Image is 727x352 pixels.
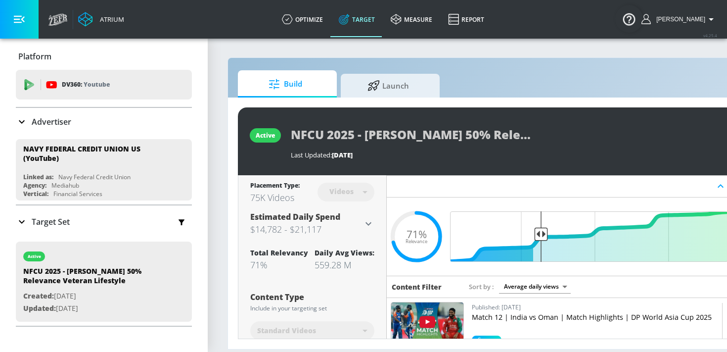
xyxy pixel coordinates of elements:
div: 99.2% [472,336,501,344]
div: Mediahub [51,181,79,190]
p: Match 12 | India vs Oman | Match Highlights | DP World Asia Cup 2025 [472,312,718,322]
div: Agency: [23,181,46,190]
a: measure [383,1,440,37]
button: Open Resource Center [615,5,643,33]
div: Vertical: [23,190,48,198]
p: DV360: [62,79,110,90]
div: Videos [324,187,359,196]
a: Atrium [78,12,124,27]
div: Financial Services [53,190,102,198]
p: Platform [18,51,51,62]
div: 71% [250,259,308,271]
div: Navy Federal Credit Union [58,173,131,181]
a: Published: [DATE]Match 12 | India vs Oman | Match Highlights | DP World Asia Cup 2025 [472,302,718,336]
div: 75K Videos [250,192,300,203]
h6: Content Filter [392,282,442,292]
span: v 4.25.4 [703,33,717,38]
div: Platform [16,43,192,70]
div: Include in your targeting set [250,305,374,311]
div: NAVY FEDERAL CREDIT UNION US (YouTube)Linked as:Navy Federal Credit UnionAgency:MediahubVertical:... [16,139,192,201]
div: active [256,131,275,140]
a: Target [331,1,383,37]
h3: $14,782 - $21,117 [250,222,363,236]
div: active [28,254,41,259]
div: Daily Avg Views: [315,248,374,257]
div: 559.28 M [315,259,374,271]
div: Estimated Daily Spend$14,782 - $21,117 [250,211,374,236]
a: Report [440,1,492,37]
div: Placement Type: [250,181,300,192]
p: [DATE] [23,302,162,315]
div: NFCU 2025 - [PERSON_NAME] 50% Relevance Veteran Lifestyle [23,266,162,290]
p: Advertiser [32,116,71,127]
span: Build [248,72,323,96]
p: Youtube [84,79,110,90]
div: Linked as: [23,173,53,181]
a: optimize [274,1,331,37]
div: activeNFCU 2025 - [PERSON_NAME] 50% Relevance Veteran LifestyleCreated:[DATE]Updated:[DATE] [16,242,192,322]
button: [PERSON_NAME] [641,13,717,25]
p: Target Set [32,216,70,227]
span: Estimated Daily Spend [250,211,340,222]
span: login as: kacey.labar@zefr.com [652,16,705,23]
span: Relevance [406,239,427,244]
img: njt_pUIKceg [391,302,463,344]
span: 71% [407,229,427,239]
span: Created: [23,291,54,301]
span: Sort by [469,282,494,291]
span: Updated: [23,303,56,313]
span: Standard Videos [257,326,316,336]
div: Advertiser [16,108,192,136]
div: Last Updated: [291,151,720,159]
p: [DATE] [23,290,162,302]
span: Sports [472,336,501,344]
span: [DATE] [332,151,353,159]
div: Target Set [16,205,192,238]
div: NAVY FEDERAL CREDIT UNION US (YouTube) [23,144,176,163]
div: Content Type [250,293,374,301]
div: DV360: Youtube [16,70,192,100]
span: Launch [351,74,426,98]
div: Average daily views [499,280,571,293]
div: Total Relevancy [250,248,308,257]
div: Atrium [96,15,124,24]
p: Published: [DATE] [472,302,718,312]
